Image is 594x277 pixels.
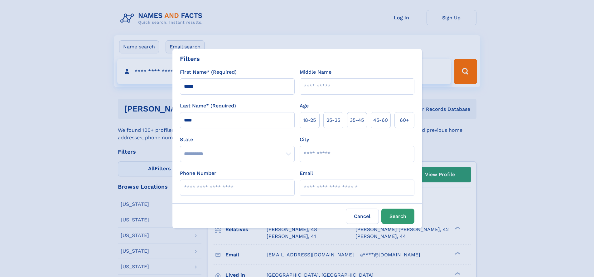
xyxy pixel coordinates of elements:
label: State [180,136,295,143]
label: Last Name* (Required) [180,102,236,110]
span: 60+ [400,116,409,124]
label: Phone Number [180,170,216,177]
label: Cancel [346,209,379,224]
span: 18‑25 [303,116,316,124]
label: Middle Name [300,68,331,76]
button: Search [381,209,414,224]
span: 25‑35 [326,116,340,124]
label: First Name* (Required) [180,68,237,76]
div: Filters [180,54,200,63]
label: Email [300,170,313,177]
label: City [300,136,309,143]
span: 45‑60 [373,116,388,124]
span: 35‑45 [350,116,364,124]
label: Age [300,102,309,110]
